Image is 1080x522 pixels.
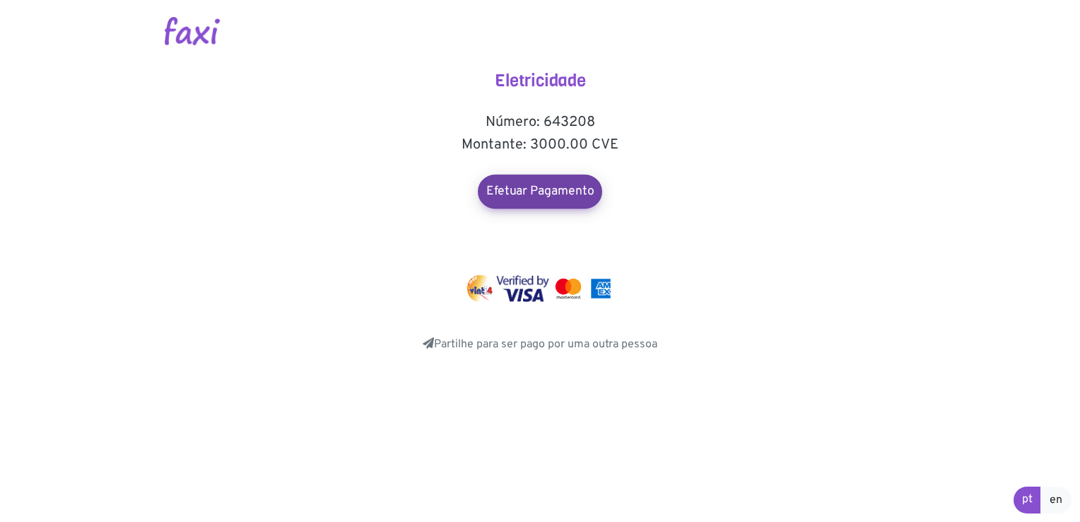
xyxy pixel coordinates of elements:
[423,337,657,352] a: Partilhe para ser pago por uma outra pessoa
[1014,487,1041,514] a: pt
[399,71,681,91] h4: Eletricidade
[478,175,602,209] a: Efetuar Pagamento
[466,275,494,302] img: vinti4
[399,137,681,153] h5: Montante: 3000.00 CVE
[1040,487,1072,514] a: en
[496,275,549,302] img: visa
[399,114,681,131] h5: Número: 643208
[587,275,614,302] img: mastercard
[552,275,585,302] img: mastercard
